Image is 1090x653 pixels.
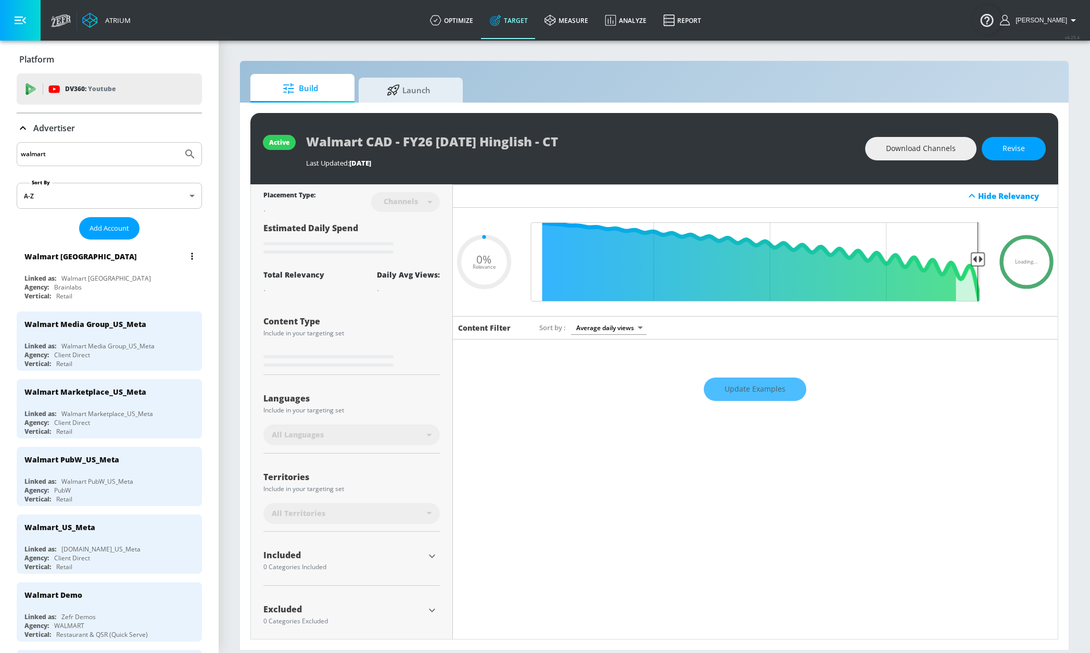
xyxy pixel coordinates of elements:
[263,317,440,325] div: Content Type
[24,522,95,532] div: Walmart_US_Meta
[24,359,51,368] div: Vertical:
[88,83,116,94] p: Youtube
[56,427,72,436] div: Retail
[17,114,202,143] div: Advertiser
[24,283,49,292] div: Agency:
[90,222,129,234] span: Add Account
[17,45,202,74] div: Platform
[369,78,448,103] span: Launch
[24,455,119,464] div: Walmart PubW_US_Meta
[263,330,440,336] div: Include in your targeting set
[263,394,440,403] div: Languages
[24,477,56,486] div: Linked as:
[17,514,202,574] div: Walmart_US_MetaLinked as:[DOMAIN_NAME]_US_MetaAgency:Client DirectVertical:Retail
[101,16,131,25] div: Atrium
[24,590,82,600] div: Walmart Demo
[886,142,956,155] span: Download Channels
[571,321,647,335] div: Average daily views
[261,76,340,101] span: Build
[24,612,56,621] div: Linked as:
[24,545,56,554] div: Linked as:
[272,508,325,519] span: All Territories
[24,418,49,427] div: Agency:
[54,486,71,495] div: PubW
[82,12,131,28] a: Atrium
[33,122,75,134] p: Advertiser
[56,292,72,300] div: Retail
[377,270,440,280] div: Daily Avg Views:
[24,319,146,329] div: Walmart Media Group_US_Meta
[56,359,72,368] div: Retail
[481,2,536,39] a: Target
[655,2,709,39] a: Report
[54,621,84,630] div: WALMART
[476,254,491,265] span: 0%
[378,197,423,206] div: Channels
[263,486,440,492] div: Include in your targeting set
[263,222,440,257] div: Estimated Daily Spend
[269,138,289,147] div: active
[24,562,51,571] div: Vertical:
[263,551,424,559] div: Included
[61,274,151,283] div: Walmart [GEOGRAPHIC_DATA]
[1000,14,1080,27] button: [PERSON_NAME]
[56,562,72,571] div: Retail
[453,184,1058,208] div: Hide Relevancy
[56,630,148,639] div: Restaurant & QSR (Quick Serve)
[17,447,202,506] div: Walmart PubW_US_MetaLinked as:Walmart PubW_US_MetaAgency:PubWVertical:Retail
[1011,17,1067,24] span: login as: shannan.conley@zefr.com
[263,407,440,413] div: Include in your targeting set
[263,503,440,524] div: All Territories
[349,158,371,168] span: [DATE]
[536,2,597,39] a: measure
[79,217,140,240] button: Add Account
[54,283,82,292] div: Brainlabs
[272,430,324,440] span: All Languages
[19,54,54,65] p: Platform
[61,342,155,350] div: Walmart Media Group_US_Meta
[24,387,146,397] div: Walmart Marketplace_US_Meta
[972,5,1002,34] button: Open Resource Center
[17,183,202,209] div: A-Z
[24,342,56,350] div: Linked as:
[61,409,153,418] div: Walmart Marketplace_US_Meta
[526,222,985,302] input: Final Threshold
[422,2,481,39] a: optimize
[24,486,49,495] div: Agency:
[24,409,56,418] div: Linked as:
[17,379,202,438] div: Walmart Marketplace_US_MetaLinked as:Walmart Marketplace_US_MetaAgency:Client DirectVertical:Retail
[263,618,424,624] div: 0 Categories Excluded
[263,424,440,445] div: All Languages
[54,350,90,359] div: Client Direct
[17,244,202,303] div: Walmart [GEOGRAPHIC_DATA]Linked as:Walmart [GEOGRAPHIC_DATA]Agency:BrainlabsVertical:Retail
[306,158,855,168] div: Last Updated:
[17,582,202,642] div: Walmart DemoLinked as:Zefr DemosAgency:WALMARTVertical:Restaurant & QSR (Quick Serve)
[24,621,49,630] div: Agency:
[56,495,72,504] div: Retail
[54,554,90,562] div: Client Direct
[179,143,201,166] button: Submit Search
[982,137,1046,160] button: Revise
[24,554,49,562] div: Agency:
[24,292,51,300] div: Vertical:
[21,147,179,161] input: Search by name
[473,265,496,270] span: Relevance
[61,612,96,621] div: Zefr Demos
[17,311,202,371] div: Walmart Media Group_US_MetaLinked as:Walmart Media Group_US_MetaAgency:Client DirectVertical:Retail
[24,350,49,359] div: Agency:
[24,427,51,436] div: Vertical:
[865,137,977,160] button: Download Channels
[61,477,133,486] div: Walmart PubW_US_Meta
[24,630,51,639] div: Vertical:
[978,191,1052,201] div: Hide Relevancy
[263,270,324,280] div: Total Relevancy
[263,222,358,234] span: Estimated Daily Spend
[24,495,51,504] div: Vertical:
[30,179,52,186] label: Sort By
[17,73,202,105] div: DV360: Youtube
[65,83,116,95] p: DV360:
[1015,259,1038,265] span: Loading...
